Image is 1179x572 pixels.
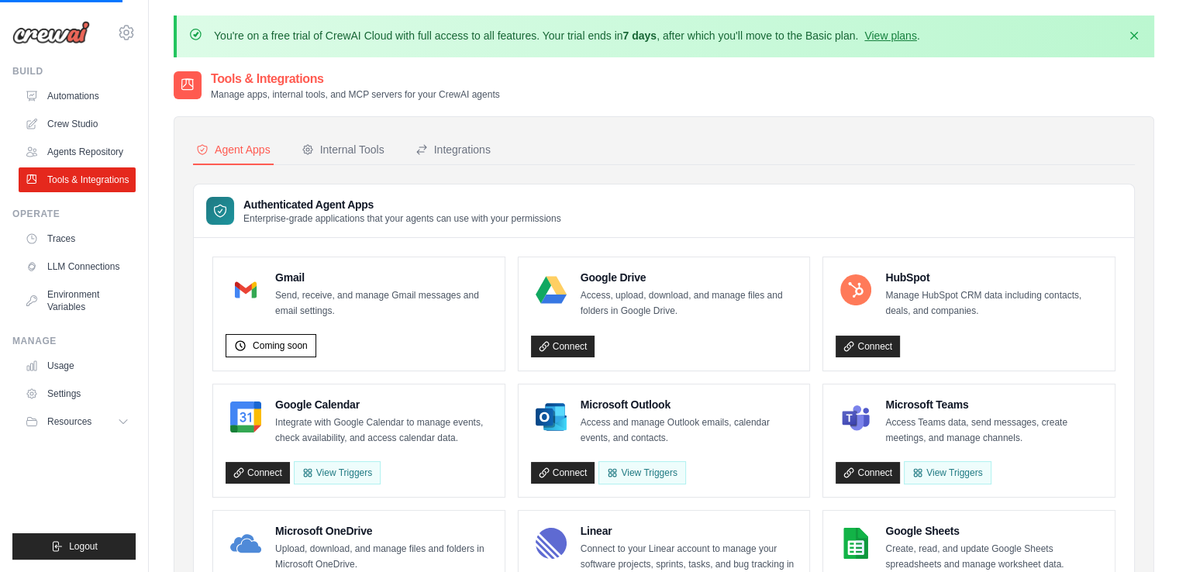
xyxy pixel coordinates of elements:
[19,140,136,164] a: Agents Repository
[19,167,136,192] a: Tools & Integrations
[275,542,492,572] p: Upload, download, and manage files and folders in Microsoft OneDrive.
[581,288,798,319] p: Access, upload, download, and manage files and folders in Google Drive.
[885,415,1102,446] p: Access Teams data, send messages, create meetings, and manage channels.
[19,381,136,406] a: Settings
[19,254,136,279] a: LLM Connections
[298,136,388,165] button: Internal Tools
[904,461,991,484] : View Triggers
[622,29,657,42] strong: 7 days
[196,142,271,157] div: Agent Apps
[12,335,136,347] div: Manage
[864,29,916,42] a: View plans
[230,401,261,432] img: Google Calendar Logo
[19,409,136,434] button: Resources
[12,208,136,220] div: Operate
[836,462,900,484] a: Connect
[275,288,492,319] p: Send, receive, and manage Gmail messages and email settings.
[536,274,567,305] img: Google Drive Logo
[581,415,798,446] p: Access and manage Outlook emails, calendar events, and contacts.
[12,21,90,44] img: Logo
[581,270,798,285] h4: Google Drive
[230,528,261,559] img: Microsoft OneDrive Logo
[581,397,798,412] h4: Microsoft Outlook
[12,65,136,78] div: Build
[531,336,595,357] a: Connect
[243,197,561,212] h3: Authenticated Agent Apps
[581,523,798,539] h4: Linear
[69,540,98,553] span: Logout
[19,226,136,251] a: Traces
[836,336,900,357] a: Connect
[19,84,136,109] a: Automations
[19,282,136,319] a: Environment Variables
[885,397,1102,412] h4: Microsoft Teams
[230,274,261,305] img: Gmail Logo
[536,401,567,432] img: Microsoft Outlook Logo
[275,415,492,446] p: Integrate with Google Calendar to manage events, check availability, and access calendar data.
[19,112,136,136] a: Crew Studio
[415,142,491,157] div: Integrations
[226,462,290,484] a: Connect
[598,461,685,484] : View Triggers
[253,339,308,352] span: Coming soon
[840,274,871,305] img: HubSpot Logo
[302,142,384,157] div: Internal Tools
[193,136,274,165] button: Agent Apps
[885,288,1102,319] p: Manage HubSpot CRM data including contacts, deals, and companies.
[840,401,871,432] img: Microsoft Teams Logo
[294,461,381,484] button: View Triggers
[536,528,567,559] img: Linear Logo
[840,528,871,559] img: Google Sheets Logo
[12,533,136,560] button: Logout
[885,542,1102,572] p: Create, read, and update Google Sheets spreadsheets and manage worksheet data.
[243,212,561,225] p: Enterprise-grade applications that your agents can use with your permissions
[214,28,920,43] p: You're on a free trial of CrewAI Cloud with full access to all features. Your trial ends in , aft...
[47,415,91,428] span: Resources
[412,136,494,165] button: Integrations
[211,88,500,101] p: Manage apps, internal tools, and MCP servers for your CrewAI agents
[275,523,492,539] h4: Microsoft OneDrive
[211,70,500,88] h2: Tools & Integrations
[531,462,595,484] a: Connect
[275,397,492,412] h4: Google Calendar
[275,270,492,285] h4: Gmail
[885,523,1102,539] h4: Google Sheets
[19,353,136,378] a: Usage
[885,270,1102,285] h4: HubSpot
